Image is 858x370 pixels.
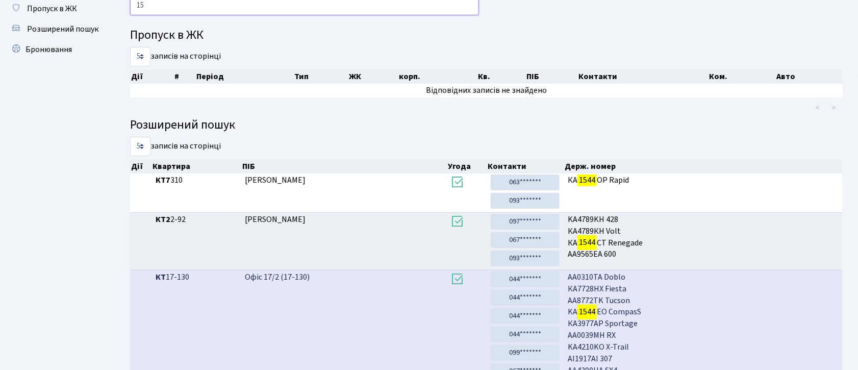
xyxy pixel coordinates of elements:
mark: 1544 [577,173,597,187]
span: Розширений пошук [27,23,98,35]
th: Держ. номер [564,159,843,174]
th: ПІБ [241,159,447,174]
span: 17-130 [156,272,237,283]
span: [PERSON_NAME] [245,214,306,225]
th: # [173,69,196,84]
b: КТ [156,272,166,283]
th: Угода [447,159,487,174]
th: Ком. [708,69,775,84]
td: Відповідних записів не знайдено [130,84,843,97]
th: ПІБ [525,69,577,84]
th: Кв. [477,69,525,84]
th: корп. [398,69,477,84]
b: КТ2 [156,214,170,225]
mark: 1544 [577,305,597,319]
mark: 1544 [577,235,597,250]
b: КТ7 [156,175,170,186]
th: Авто [776,69,843,84]
span: KA4789KH 428 КА4789КН Volt КА СТ Renegade АА9565ЕА 600 [568,214,839,260]
span: Бронювання [26,44,72,55]
th: Тип [293,69,348,84]
th: Дії [130,159,152,174]
h4: Пропуск в ЖК [130,28,843,43]
th: Дії [130,69,173,84]
select: записів на сторінці [130,47,150,66]
a: Бронювання [5,39,107,60]
th: Період [195,69,293,84]
th: Квартира [152,159,241,174]
span: 310 [156,175,237,186]
th: Контакти [577,69,709,84]
h4: Розширений пошук [130,118,843,133]
th: ЖК [348,69,397,84]
label: записів на сторінці [130,137,221,156]
span: 2-92 [156,214,237,226]
label: записів на сторінці [130,47,221,66]
span: Офіс 17/2 (17-130) [245,272,310,283]
select: записів на сторінці [130,137,150,156]
span: Пропуск в ЖК [27,3,77,14]
span: [PERSON_NAME] [245,175,306,186]
th: Контакти [487,159,564,174]
a: Розширений пошук [5,19,107,39]
span: КА ОР Rapid [568,175,839,186]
